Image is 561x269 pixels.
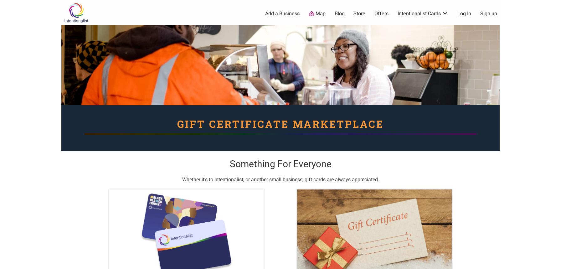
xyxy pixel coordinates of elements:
img: Intentionalist [61,3,91,23]
a: Store [353,10,365,17]
a: Intentionalist Cards [398,10,448,17]
a: Offers [374,10,389,17]
h2: Something For Everyone [105,158,456,171]
p: Whether it’s to Intentionalist, or another small business, gift cards are always appreciated. [105,176,456,184]
a: Add a Business [265,10,300,17]
img: Customer and business owner at register [61,25,500,126]
a: Map [309,10,326,18]
div: Gift Certificate Marketplace [61,105,500,151]
a: Blog [335,10,345,17]
a: Sign up [480,10,497,17]
a: Log In [457,10,471,17]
